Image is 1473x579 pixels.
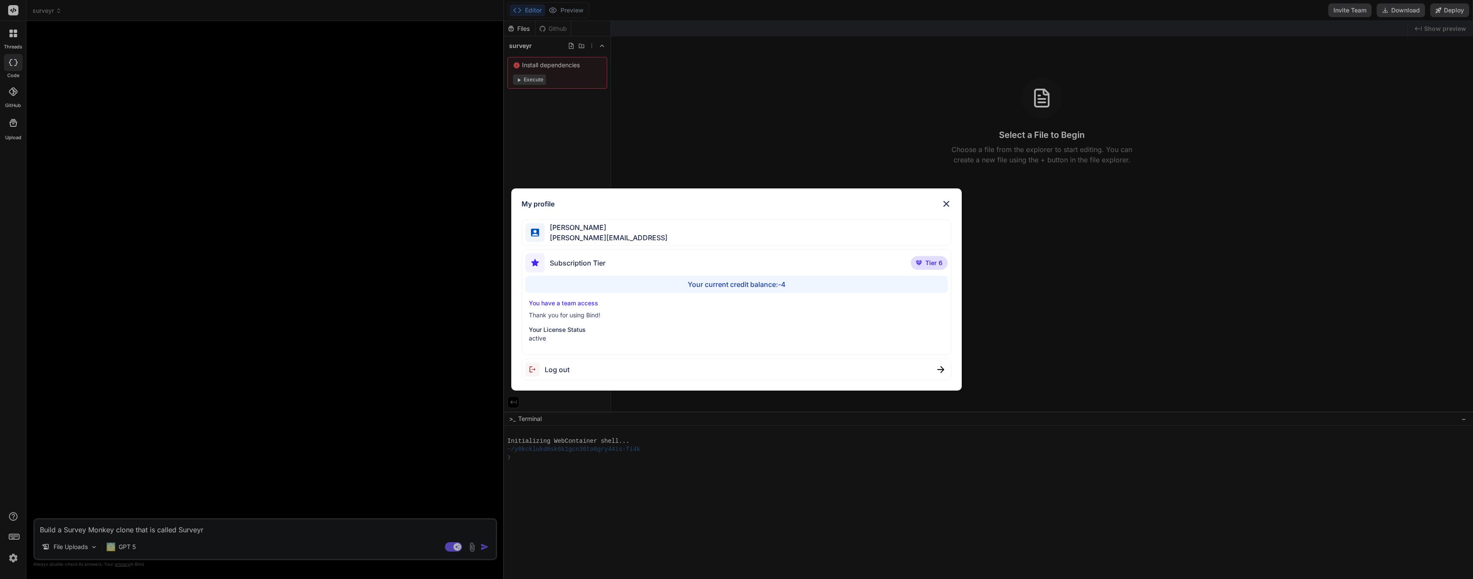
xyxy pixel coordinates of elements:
p: Thank you for using Bind! [529,311,944,319]
img: subscription [525,253,545,272]
h1: My profile [522,199,555,209]
span: [PERSON_NAME][EMAIL_ADDRESS] [545,233,668,243]
img: profile [531,229,539,237]
div: Your current credit balance: -4 [525,276,947,293]
p: You have a team access [529,299,944,307]
img: premium [916,260,922,266]
span: [PERSON_NAME] [545,222,668,233]
p: Your License Status [529,325,944,334]
span: Subscription Tier [550,258,605,268]
p: active [529,334,944,343]
span: Tier 6 [925,259,942,267]
span: Log out [545,364,570,375]
img: close [937,366,944,373]
img: logout [525,362,545,376]
img: close [941,199,951,209]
